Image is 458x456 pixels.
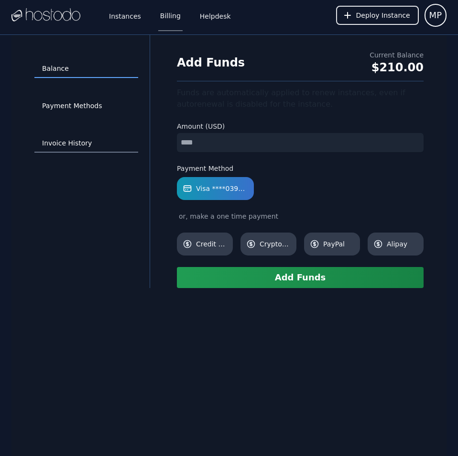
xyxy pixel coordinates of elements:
a: Payment Methods [34,97,138,115]
span: Credit Card [196,239,227,249]
span: Alipay [387,239,418,249]
button: User menu [425,4,447,27]
span: Deploy Instance [356,11,410,20]
div: Current Balance [370,50,424,60]
h1: Add Funds [177,55,245,70]
a: Invoice History [34,134,138,153]
span: MP [429,9,442,22]
div: Funds are automatically applied to renew instances, even if autorenewal is disabled for the insta... [177,87,424,110]
div: or, make a one time payment [177,211,424,221]
span: Cryptocurrency [260,239,291,249]
button: Deploy Instance [336,6,419,25]
div: $210.00 [370,60,424,75]
span: Visa ****0399 [Default] [196,184,248,193]
button: Add Funds [177,267,424,288]
a: Balance [34,60,138,78]
img: Logo [11,8,80,22]
label: Payment Method [177,164,424,173]
span: PayPal [323,239,354,249]
label: Amount (USD) [177,122,424,131]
